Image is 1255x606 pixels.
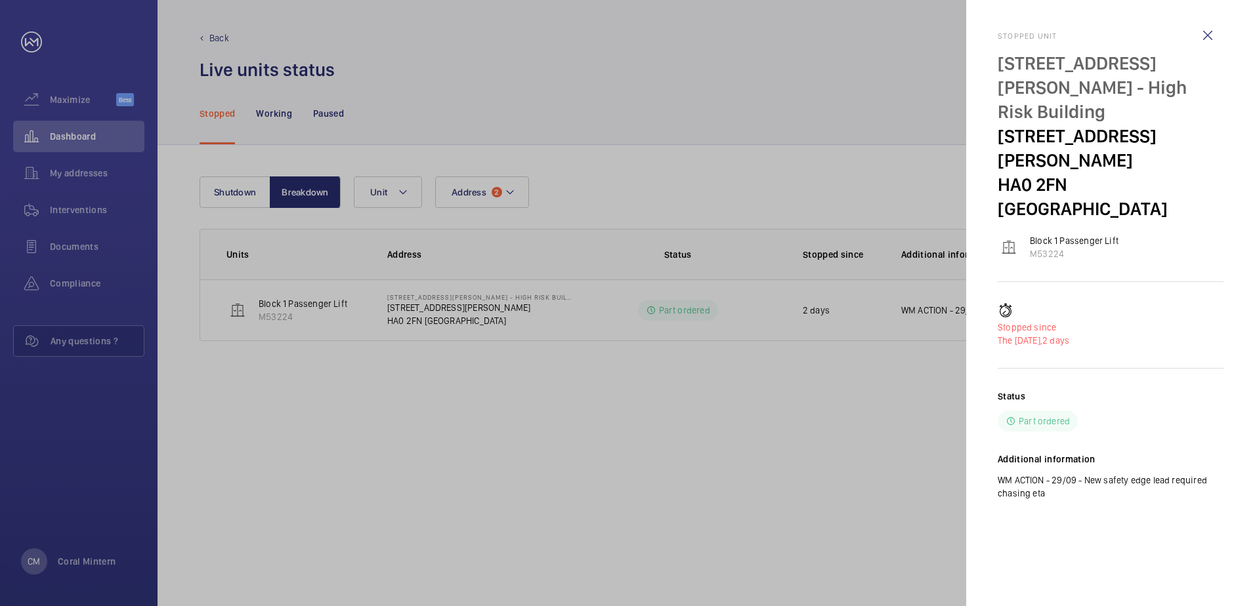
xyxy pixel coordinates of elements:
[998,334,1223,347] p: 2 days
[998,31,1223,41] h2: Stopped unit
[1030,234,1118,247] p: Block 1 Passenger Lift
[998,453,1223,466] h2: Additional information
[998,172,1223,221] p: HA0 2FN [GEOGRAPHIC_DATA]
[998,474,1223,500] p: WM ACTION - 29/09 - New safety edge lead required chasing eta
[1030,247,1118,260] p: M53224
[998,335,1042,346] span: The [DATE],
[1001,239,1017,255] img: elevator.svg
[998,51,1223,124] p: [STREET_ADDRESS][PERSON_NAME] - High Risk Building
[1019,414,1070,428] p: Part ordered
[998,124,1223,172] p: [STREET_ADDRESS][PERSON_NAME]
[998,390,1025,403] h2: Status
[998,321,1223,334] p: Stopped since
